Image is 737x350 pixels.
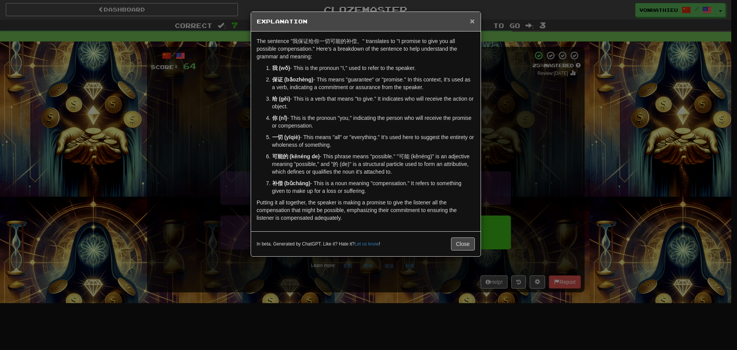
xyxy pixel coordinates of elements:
[272,65,290,71] strong: 我 (wǒ)
[470,17,474,25] span: ×
[257,37,475,60] p: The sentence "我保证给你一切可能的补偿。" translates to "I promise to give you all possible compensation." Her...
[272,179,475,195] p: - This is a noun meaning "compensation." It refers to something given to make up for a loss or su...
[272,64,475,72] p: - This is the pronoun "I," used to refer to the speaker.
[257,199,475,222] p: Putting it all together, the speaker is making a promise to give the listener all the compensatio...
[272,153,475,176] p: - This phrase means "possible." "可能 (kěnéng)" is an adjective meaning "possible," and "的 (de)" is...
[272,134,300,140] strong: 一切 (yīqiè)
[272,95,475,110] p: - This is a verb that means "to give." It indicates who will receive the action or object.
[470,17,474,25] button: Close
[272,76,475,91] p: - This means "guarantee" or "promise." In this context, it's used as a verb, indicating a commitm...
[272,133,475,149] p: - This means "all" or "everything." It’s used here to suggest the entirety or wholeness of someth...
[355,241,379,247] a: Let us know
[257,241,380,247] small: In beta. Generated by ChatGPT. Like it? Hate it? !
[272,114,475,129] p: - This is the pronoun "you," indicating the person who will receive the promise or compensation.
[272,153,320,159] strong: 可能的 (kěnéng de)
[451,237,475,250] button: Close
[257,18,475,25] h5: Explanation
[272,180,311,186] strong: 补偿 (bǔcháng)
[272,76,314,83] strong: 保证 (bǎozhèng)
[272,115,288,121] strong: 你 (nǐ)
[272,96,290,102] strong: 给 (gěi)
